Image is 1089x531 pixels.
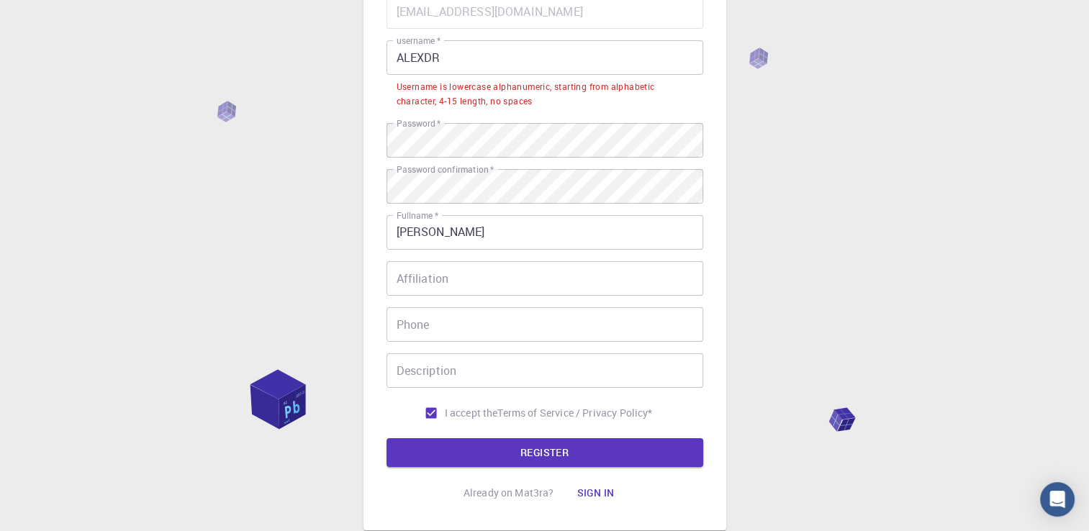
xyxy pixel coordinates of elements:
button: Sign in [565,478,625,507]
label: Password confirmation [397,163,494,176]
div: Username is lowercase alphanumeric, starting from alphabetic character, 4-15 length, no spaces [397,80,693,109]
button: REGISTER [387,438,703,467]
a: Terms of Service / Privacy Policy* [497,406,652,420]
div: Open Intercom Messenger [1040,482,1075,517]
span: I accept the [445,406,498,420]
label: Password [397,117,440,130]
label: Fullname [397,209,438,222]
p: Already on Mat3ra? [464,486,554,500]
label: username [397,35,440,47]
p: Terms of Service / Privacy Policy * [497,406,652,420]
